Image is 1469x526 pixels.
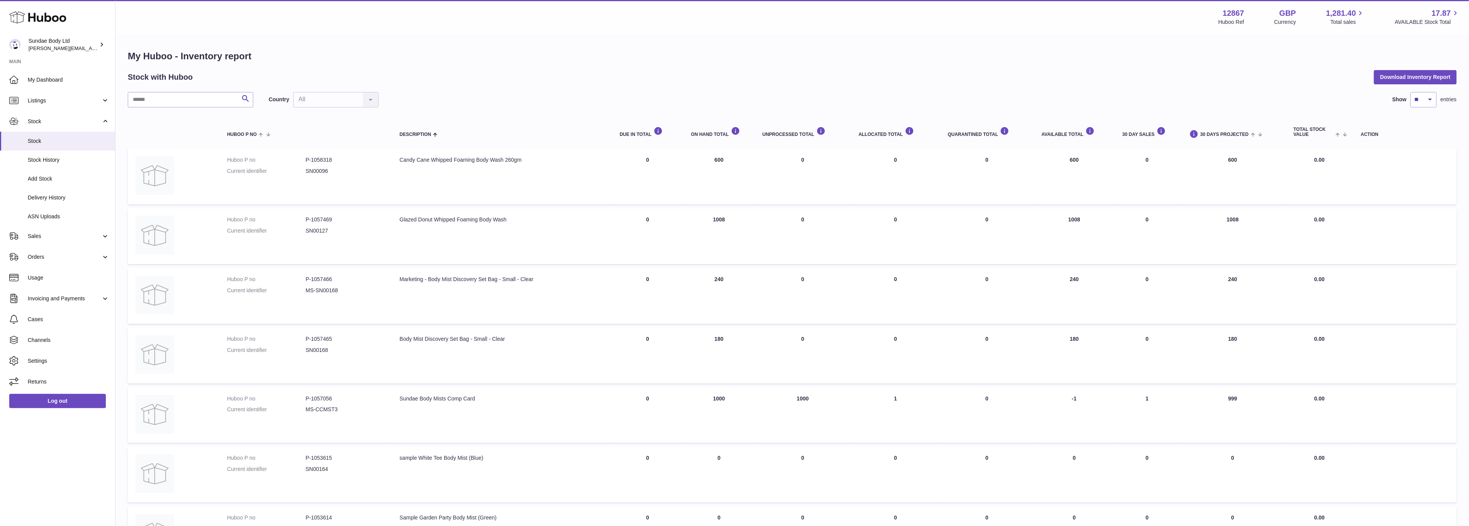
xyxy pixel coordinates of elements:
[851,387,940,443] td: 1
[684,447,755,503] td: 0
[306,156,384,164] dd: P-1058318
[1034,387,1115,443] td: -1
[684,208,755,264] td: 1008
[1314,216,1325,223] span: 0.00
[135,335,174,374] img: product image
[135,156,174,195] img: product image
[1223,8,1244,18] strong: 12867
[227,466,306,473] dt: Current identifier
[1180,149,1286,204] td: 600
[851,328,940,384] td: 0
[28,253,101,261] span: Orders
[227,227,306,235] dt: Current identifier
[227,406,306,413] dt: Current identifier
[1314,276,1325,282] span: 0.00
[1034,268,1115,324] td: 240
[755,328,851,384] td: 0
[28,137,109,145] span: Stock
[28,357,109,365] span: Settings
[306,406,384,413] dd: MS-CCMST3
[306,454,384,462] dd: P-1053615
[227,132,257,137] span: Huboo P no
[612,328,683,384] td: 0
[227,454,306,462] dt: Huboo P no
[620,127,675,137] div: DUE IN TOTAL
[986,455,989,461] span: 0
[227,276,306,283] dt: Huboo P no
[28,194,109,201] span: Delivery History
[227,335,306,343] dt: Huboo P no
[399,132,431,137] span: Description
[986,157,989,163] span: 0
[948,127,1026,137] div: QUARANTINED Total
[28,97,101,104] span: Listings
[1180,328,1286,384] td: 180
[399,454,604,462] div: sample White Tee Body Mist (Blue)
[612,387,683,443] td: 0
[28,213,109,220] span: ASN Uploads
[128,50,1457,62] h1: My Huboo - Inventory report
[28,295,101,302] span: Invoicing and Payments
[1326,8,1365,26] a: 1,281.40 Total sales
[1314,455,1325,461] span: 0.00
[306,168,384,175] dd: SN00096
[851,447,940,503] td: 0
[1441,96,1457,103] span: entries
[755,387,851,443] td: 1000
[1218,18,1244,26] div: Huboo Ref
[135,454,174,493] img: product image
[1041,127,1107,137] div: AVAILABLE Total
[1115,328,1179,384] td: 0
[1279,8,1296,18] strong: GBP
[986,514,989,521] span: 0
[1294,127,1334,137] span: Total stock value
[1115,387,1179,443] td: 1
[851,149,940,204] td: 0
[1122,127,1172,137] div: 30 DAY SALES
[306,335,384,343] dd: P-1057465
[612,447,683,503] td: 0
[684,387,755,443] td: 1000
[28,37,98,52] div: Sundae Body Ltd
[755,149,851,204] td: 0
[28,45,154,51] span: [PERSON_NAME][EMAIL_ADDRESS][DOMAIN_NAME]
[269,96,289,103] label: Country
[1200,132,1249,137] span: 30 DAYS PROJECTED
[1034,447,1115,503] td: 0
[227,156,306,164] dt: Huboo P no
[135,395,174,434] img: product image
[399,276,604,283] div: Marketing - Body Mist Discovery Set Bag - Small - Clear
[1392,96,1407,103] label: Show
[28,175,109,183] span: Add Stock
[227,347,306,354] dt: Current identifier
[1115,208,1179,264] td: 0
[1115,447,1179,503] td: 0
[28,378,109,385] span: Returns
[1115,268,1179,324] td: 0
[859,127,933,137] div: ALLOCATED Total
[227,287,306,294] dt: Current identifier
[851,208,940,264] td: 0
[306,276,384,283] dd: P-1057466
[306,395,384,402] dd: P-1057056
[135,276,174,314] img: product image
[306,287,384,294] dd: MS-SN00168
[28,337,109,344] span: Channels
[1180,268,1286,324] td: 240
[1326,8,1356,18] span: 1,281.40
[684,149,755,204] td: 600
[399,335,604,343] div: Body Mist Discovery Set Bag - Small - Clear
[28,316,109,323] span: Cases
[1374,70,1457,84] button: Download Inventory Report
[306,347,384,354] dd: SN00168
[851,268,940,324] td: 0
[1330,18,1365,26] span: Total sales
[306,227,384,235] dd: SN00127
[227,168,306,175] dt: Current identifier
[1034,328,1115,384] td: 180
[762,127,843,137] div: UNPROCESSED Total
[1314,395,1325,402] span: 0.00
[986,395,989,402] span: 0
[399,395,604,402] div: Sundae Body Mists Comp Card
[1034,149,1115,204] td: 600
